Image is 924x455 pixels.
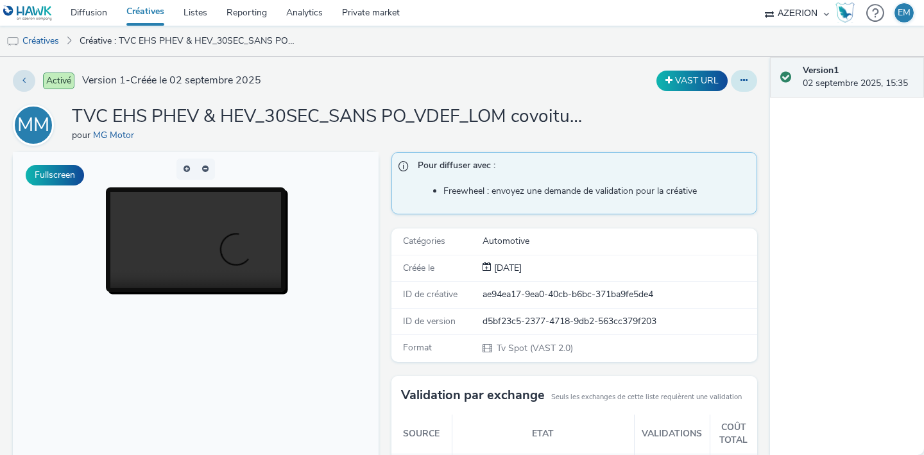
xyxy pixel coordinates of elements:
[710,415,757,454] th: Coût total
[391,415,452,454] th: Source
[898,3,911,22] div: EM
[43,73,74,89] span: Activé
[403,315,456,327] span: ID de version
[835,3,860,23] a: Hawk Academy
[73,26,304,56] a: Créative : TVC EHS PHEV & HEV_30SEC_SANS PO_VDEF_LOM covoiturer_1.mp4
[656,71,728,91] button: VAST URL
[803,64,839,76] strong: Version 1
[26,165,84,185] button: Fullscreen
[803,64,914,90] div: 02 septembre 2025, 15:35
[72,129,93,141] span: pour
[6,35,19,48] img: tv
[452,415,634,454] th: Etat
[653,71,731,91] div: Dupliquer la créative en un VAST URL
[403,341,432,354] span: Format
[418,159,744,176] span: Pour diffuser avec :
[835,3,855,23] img: Hawk Academy
[492,262,522,274] span: [DATE]
[401,386,545,405] h3: Validation par exchange
[17,107,49,143] div: MM
[483,315,756,328] div: d5bf23c5-2377-4718-9db2-563cc379f203
[403,288,458,300] span: ID de créative
[483,235,756,248] div: Automotive
[495,342,573,354] span: Tv Spot (VAST 2.0)
[403,262,434,274] span: Créée le
[93,129,139,141] a: MG Motor
[634,415,710,454] th: Validations
[403,235,445,247] span: Catégories
[483,288,756,301] div: ae94ea17-9ea0-40cb-b6bc-371ba9fe5de4
[551,392,742,402] small: Seuls les exchanges de cette liste requièrent une validation
[13,119,59,131] a: MM
[443,185,750,198] li: Freewheel : envoyez une demande de validation pour la créative
[3,5,53,21] img: undefined Logo
[72,105,585,129] h1: TVC EHS PHEV & HEV_30SEC_SANS PO_VDEF_LOM covoiturer_1.mp4
[82,73,261,88] span: Version 1 - Créée le 02 septembre 2025
[492,262,522,275] div: Création 02 septembre 2025, 15:35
